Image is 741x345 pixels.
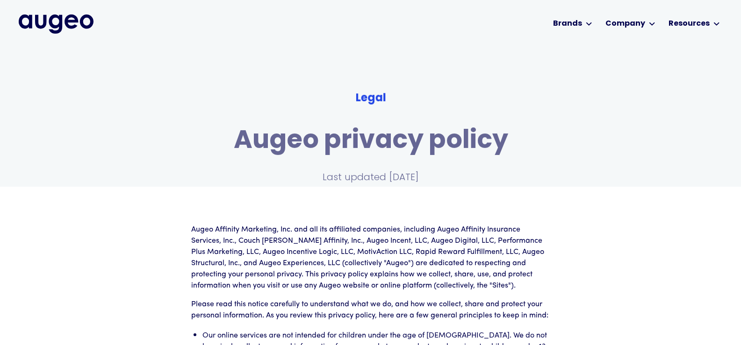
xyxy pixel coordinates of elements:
a: home [19,14,94,33]
img: Augeo's full logo in midnight blue. [19,14,94,33]
p: Last updated [DATE] [97,170,644,183]
div: Brands [553,18,582,29]
div: Company [605,18,645,29]
div: Legal [105,90,636,106]
p: Please read this notice carefully to understand what we do, and how we collect, share and protect... [191,299,550,321]
p: Augeo Affinity Marketing, Inc. and all its affiliated companies, including Augeo Affinity Insuran... [191,224,550,291]
h1: Augeo privacy policy [97,128,644,155]
div: Resources [669,18,710,29]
